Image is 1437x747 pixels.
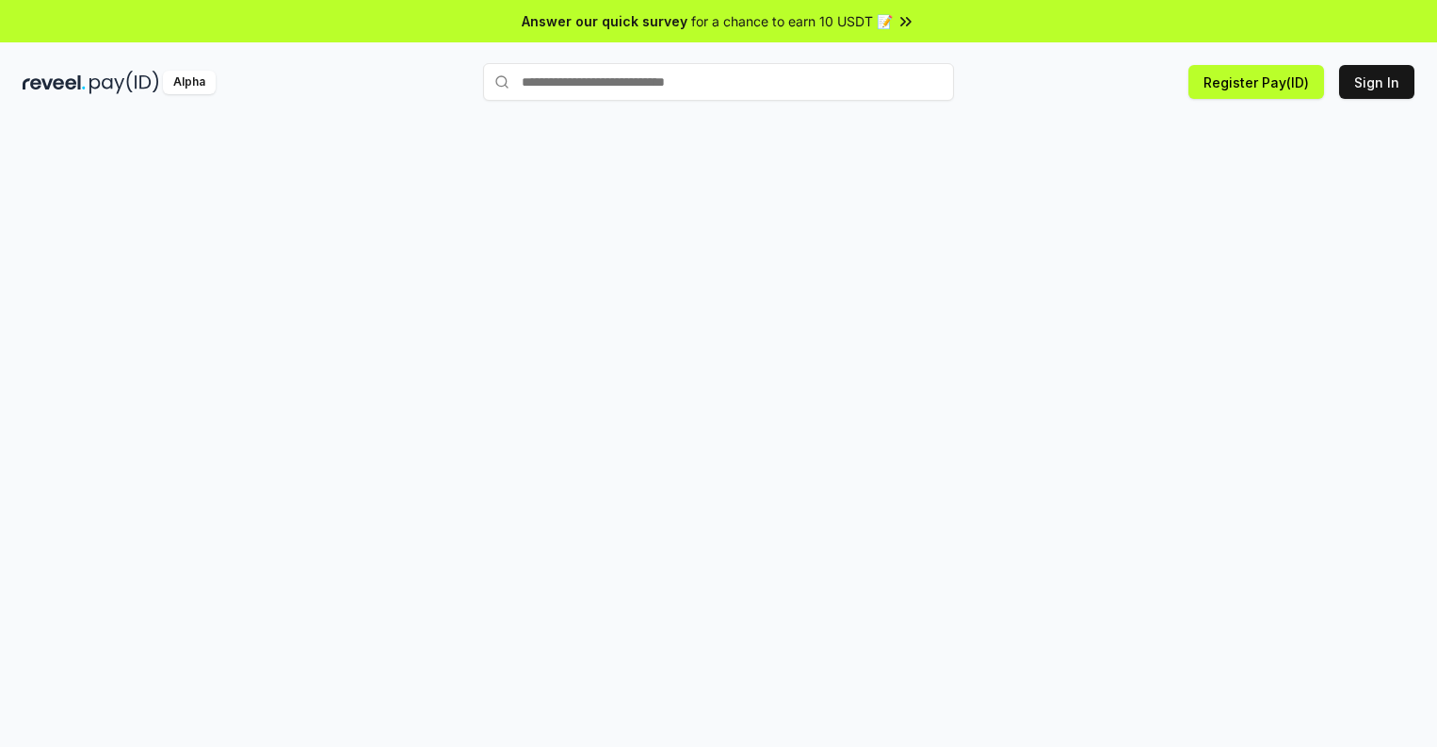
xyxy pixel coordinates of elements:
[23,71,86,94] img: reveel_dark
[1188,65,1324,99] button: Register Pay(ID)
[89,71,159,94] img: pay_id
[163,71,216,94] div: Alpha
[522,11,687,31] span: Answer our quick survey
[691,11,893,31] span: for a chance to earn 10 USDT 📝
[1339,65,1414,99] button: Sign In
